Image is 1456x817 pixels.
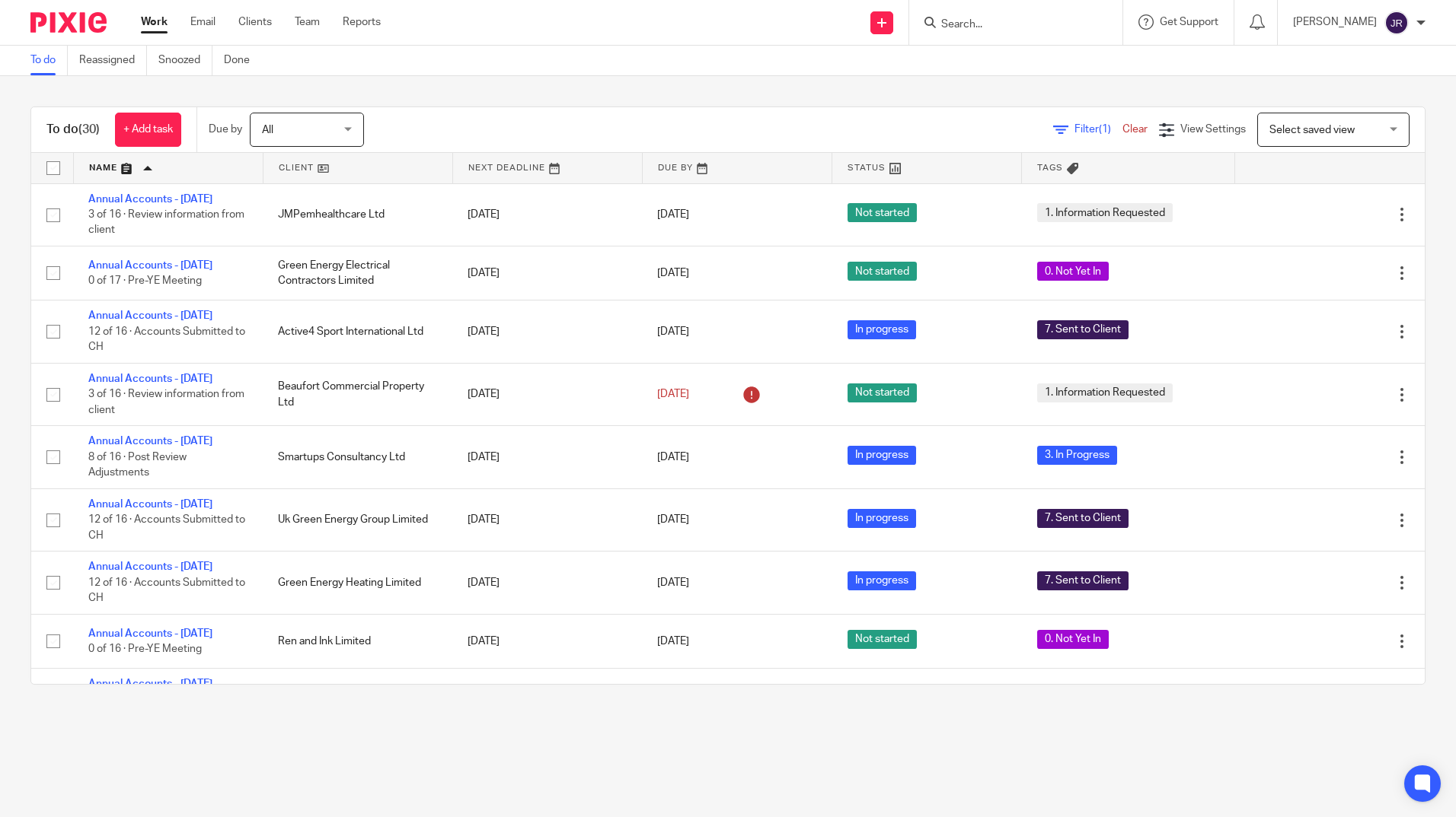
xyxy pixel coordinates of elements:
span: Select saved view [1269,125,1355,135]
td: Green Energy Electrical Contractors Limited [263,246,452,300]
a: Annual Accounts - [DATE] [88,194,212,205]
span: 12 of 16 · Accounts Submitted to CH [88,326,245,353]
a: To do [30,46,68,75]
span: Get Support [1160,17,1218,27]
a: Clear [1122,124,1148,135]
span: View Settings [1180,124,1246,135]
img: svg%3E [1384,11,1409,35]
span: Filter [1074,124,1122,135]
td: [DATE] [452,246,642,300]
span: In progress [848,509,916,528]
img: Pixie [30,12,107,33]
span: In progress [848,320,916,339]
a: Work [141,14,168,30]
td: [DATE] [452,552,642,614]
a: Annual Accounts - [DATE] [88,499,212,510]
span: [DATE] [657,514,689,525]
span: 0 of 16 · Pre-YE Meeting [88,644,202,654]
td: Smartups Consultancy Ltd [263,426,452,488]
td: [DATE] [452,669,642,731]
a: Annual Accounts - [DATE] [88,561,212,572]
a: Reports [343,14,381,30]
td: Uk Green Energy Group Limited [263,488,452,551]
span: 1. Information Requested [1037,203,1173,222]
span: [DATE] [657,209,689,220]
input: Search [940,18,1077,32]
span: In progress [848,446,916,465]
span: Not started [848,262,917,281]
span: 12 of 16 · Accounts Submitted to CH [88,514,245,541]
span: All [262,125,273,135]
span: [DATE] [657,326,689,337]
span: [DATE] [657,636,689,647]
a: Annual Accounts - [DATE] [88,260,212,271]
td: [DATE] [452,363,642,425]
span: 7. Sent to Client [1037,571,1129,590]
span: Not started [848,630,917,649]
a: Annual Accounts - [DATE] [88,310,212,321]
span: 7. Sent to Client [1037,320,1129,339]
span: 7. Sent to Client [1037,509,1129,528]
span: 1. Information Requested [1037,383,1173,402]
span: 0. Not Yet In [1037,630,1109,649]
td: Active4 Sport International Ltd [263,300,452,363]
td: Ren and Ink Limited [263,614,452,668]
span: [DATE] [657,577,689,588]
td: [DATE] [452,488,642,551]
a: Email [190,14,216,30]
span: [DATE] [657,389,689,399]
a: Snoozed [158,46,212,75]
span: [DATE] [657,268,689,278]
h1: To do [46,122,100,138]
td: [DATE] [452,614,642,668]
span: In progress [848,571,916,590]
span: (1) [1099,124,1111,135]
a: Clients [238,14,272,30]
span: 0. Not Yet In [1037,262,1109,281]
span: 3 of 16 · Review information from client [88,389,244,415]
span: Tags [1037,164,1063,172]
span: Not started [848,203,917,222]
span: 0 of 17 · Pre-YE Meeting [88,275,202,286]
td: JMPemhealthcare Ltd [263,183,452,246]
p: [PERSON_NAME] [1293,14,1377,30]
p: Due by [209,122,242,137]
td: Chimera Tattoo Limited [263,669,452,731]
td: Green Energy Heating Limited [263,552,452,614]
span: 8 of 16 · Post Review Adjustments [88,452,187,478]
a: Annual Accounts - [DATE] [88,679,212,689]
td: Beaufort Commercial Property Ltd [263,363,452,425]
span: (30) [78,123,100,135]
td: [DATE] [452,426,642,488]
span: [DATE] [657,452,689,463]
span: 3 of 16 · Review information from client [88,209,244,236]
a: Team [295,14,320,30]
a: Annual Accounts - [DATE] [88,628,212,639]
span: 12 of 16 · Accounts Submitted to CH [88,577,245,604]
td: [DATE] [452,183,642,246]
a: Reassigned [79,46,147,75]
a: + Add task [115,113,181,147]
a: Done [224,46,261,75]
a: Annual Accounts - [DATE] [88,374,212,384]
span: Not started [848,383,917,402]
a: Annual Accounts - [DATE] [88,436,212,447]
td: [DATE] [452,300,642,363]
span: 3. In Progress [1037,446,1117,465]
